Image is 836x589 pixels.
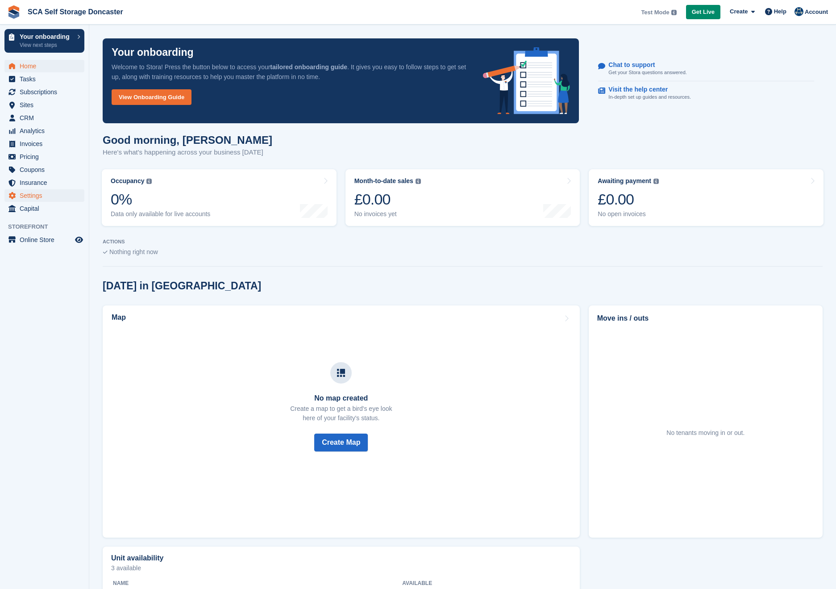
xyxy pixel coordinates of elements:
[20,176,73,189] span: Insurance
[102,169,337,226] a: Occupancy 0% Data only available for live accounts
[111,210,210,218] div: Data only available for live accounts
[692,8,715,17] span: Get Live
[20,125,73,137] span: Analytics
[4,150,84,163] a: menu
[608,93,691,101] p: In-depth set up guides and resources.
[337,369,345,377] img: map-icn-33ee37083ee616e46c38cad1a60f524a97daa1e2b2c8c0bc3eb3415660979fc1.svg
[4,176,84,189] a: menu
[7,5,21,19] img: stora-icon-8386f47178a22dfd0bd8f6a31ec36ba5ce8667c1dd55bd0f319d3a0aa187defe.svg
[354,177,413,185] div: Month-to-date sales
[103,239,823,245] p: ACTIONS
[20,202,73,215] span: Capital
[74,234,84,245] a: Preview store
[146,179,152,184] img: icon-info-grey-7440780725fd019a000dd9b08b2336e03edf1995a4989e88bcd33f0948082b44.svg
[103,251,108,254] img: blank_slate_check_icon-ba018cac091ee9be17c0a81a6c232d5eb81de652e7a59be601be346b1b6ddf79.svg
[641,8,669,17] span: Test Mode
[671,10,677,15] img: icon-info-grey-7440780725fd019a000dd9b08b2336e03edf1995a4989e88bcd33f0948082b44.svg
[20,163,73,176] span: Coupons
[686,5,720,20] a: Get Live
[598,210,659,218] div: No open invoices
[608,86,684,93] p: Visit the help center
[345,169,580,226] a: Month-to-date sales £0.00 No invoices yet
[20,99,73,111] span: Sites
[4,138,84,150] a: menu
[598,57,814,81] a: Chat to support Get your Stora questions answered.
[730,7,748,16] span: Create
[20,138,73,150] span: Invoices
[4,86,84,98] a: menu
[314,434,368,451] button: Create Map
[20,112,73,124] span: CRM
[20,73,73,85] span: Tasks
[270,63,347,71] strong: tailored onboarding guide
[109,248,158,255] span: Nothing right now
[20,60,73,72] span: Home
[111,554,163,562] h2: Unit availability
[4,234,84,246] a: menu
[794,7,803,16] img: Sam Chapman
[20,150,73,163] span: Pricing
[4,60,84,72] a: menu
[20,86,73,98] span: Subscriptions
[4,125,84,137] a: menu
[20,41,73,49] p: View next steps
[4,99,84,111] a: menu
[4,73,84,85] a: menu
[103,280,261,292] h2: [DATE] in [GEOGRAPHIC_DATA]
[354,210,421,218] div: No invoices yet
[4,189,84,202] a: menu
[4,202,84,215] a: menu
[774,7,786,16] span: Help
[112,47,194,58] p: Your onboarding
[653,179,659,184] img: icon-info-grey-7440780725fd019a000dd9b08b2336e03edf1995a4989e88bcd33f0948082b44.svg
[111,565,571,571] p: 3 available
[8,222,89,231] span: Storefront
[598,81,814,105] a: Visit the help center In-depth set up guides and resources.
[20,189,73,202] span: Settings
[608,61,679,69] p: Chat to support
[103,147,272,158] p: Here's what's happening across your business [DATE]
[20,234,73,246] span: Online Store
[4,163,84,176] a: menu
[598,177,651,185] div: Awaiting payment
[112,89,191,105] a: View Onboarding Guide
[112,62,469,82] p: Welcome to Stora! Press the button below to access your . It gives you easy to follow steps to ge...
[111,190,210,209] div: 0%
[805,8,828,17] span: Account
[483,47,570,114] img: onboarding-info-6c161a55d2c0e0a8cae90662b2fe09162a5109e8cc188191df67fb4f79e88e88.svg
[290,404,392,423] p: Create a map to get a bird's eye look here of your facility's status.
[608,69,686,76] p: Get your Stora questions answered.
[354,190,421,209] div: £0.00
[112,313,126,322] h2: Map
[416,179,421,184] img: icon-info-grey-7440780725fd019a000dd9b08b2336e03edf1995a4989e88bcd33f0948082b44.svg
[4,112,84,124] a: menu
[20,33,73,40] p: Your onboarding
[597,313,814,324] h2: Move ins / outs
[111,177,144,185] div: Occupancy
[24,4,127,19] a: SCA Self Storage Doncaster
[103,305,580,538] a: Map No map created Create a map to get a bird's eye lookhere of your facility's status. Create Map
[598,190,659,209] div: £0.00
[290,394,392,402] h3: No map created
[666,428,744,438] div: No tenants moving in or out.
[4,29,84,53] a: Your onboarding View next steps
[103,134,272,146] h1: Good morning, [PERSON_NAME]
[589,169,824,226] a: Awaiting payment £0.00 No open invoices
